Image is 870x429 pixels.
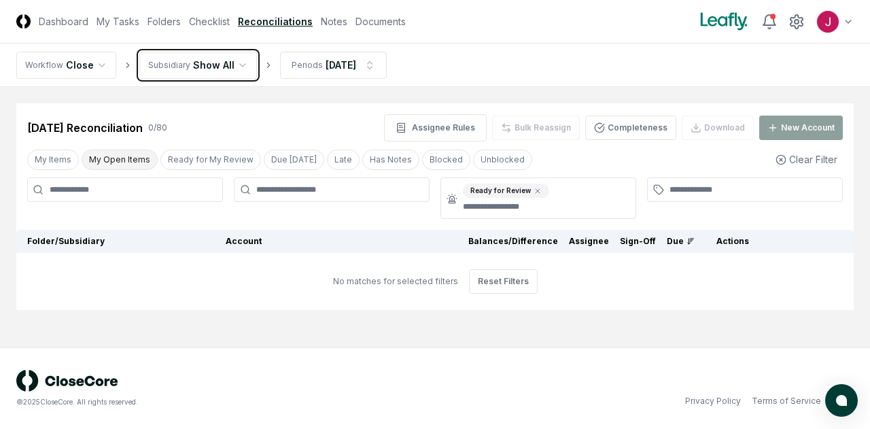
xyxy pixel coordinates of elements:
[469,269,538,294] button: Reset Filters
[292,59,323,71] div: Periods
[160,150,261,170] button: Ready for My Review
[16,397,435,407] div: © 2025 CloseCore. All rights reserved.
[614,230,661,253] th: Sign-Off
[473,150,532,170] button: Unblocked
[384,114,487,141] button: Assignee Rules
[326,58,356,72] div: [DATE]
[16,52,387,79] nav: breadcrumb
[82,150,158,170] button: My Open Items
[280,52,387,79] button: Periods[DATE]
[422,150,470,170] button: Blocked
[585,116,676,140] button: Completeness
[238,14,313,29] a: Reconciliations
[817,11,839,33] img: ACg8ocJfBSitaon9c985KWe3swqK2kElzkAv-sHk65QWxGQz4ldowg=s96-c
[27,150,79,170] button: My Items
[355,14,406,29] a: Documents
[16,14,31,29] img: Logo
[563,230,614,253] th: Assignee
[345,230,563,253] th: Balances/Difference
[189,14,230,29] a: Checklist
[362,150,419,170] button: Has Notes
[752,395,821,407] a: Terms of Service
[97,14,139,29] a: My Tasks
[706,235,843,247] div: Actions
[16,370,118,392] img: logo
[327,150,360,170] button: Late
[226,235,340,247] div: Account
[147,14,181,29] a: Folders
[697,11,750,33] img: Leafly logo
[148,59,190,71] div: Subsidiary
[463,184,549,198] div: Ready for Review
[39,14,88,29] a: Dashboard
[148,122,167,134] div: 0 / 80
[333,275,458,288] div: No matches for selected filters
[25,59,63,71] div: Workflow
[667,235,695,247] div: Due
[264,150,324,170] button: Due Today
[770,147,843,172] button: Clear Filter
[825,384,858,417] button: atlas-launcher
[16,230,220,253] th: Folder/Subsidiary
[685,395,741,407] a: Privacy Policy
[27,120,143,136] div: [DATE] Reconciliation
[321,14,347,29] a: Notes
